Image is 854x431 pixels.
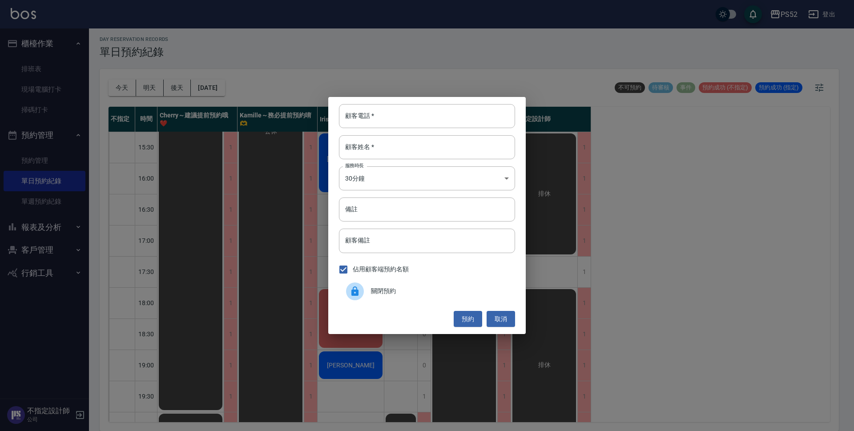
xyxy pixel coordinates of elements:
[371,286,508,296] span: 關閉預約
[487,311,515,327] button: 取消
[454,311,482,327] button: 預約
[339,279,515,304] div: 關閉預約
[345,162,364,169] label: 服務時長
[353,265,409,274] span: 佔用顧客端預約名額
[339,166,515,190] div: 30分鐘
